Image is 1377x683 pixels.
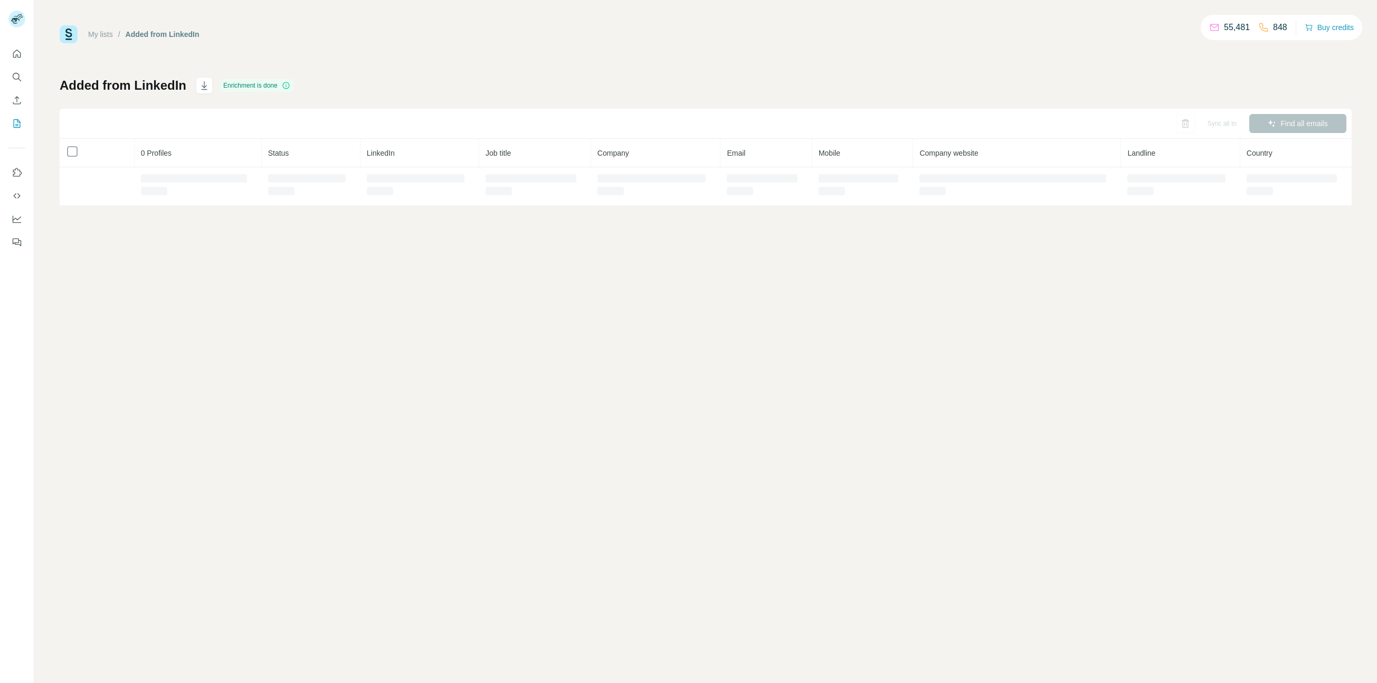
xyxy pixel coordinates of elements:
button: Use Surfe on LinkedIn [8,163,25,182]
button: Use Surfe API [8,186,25,205]
button: My lists [8,114,25,133]
span: Company [597,149,629,157]
div: Added from LinkedIn [126,29,200,40]
p: 55,481 [1224,21,1250,34]
li: / [118,29,120,40]
button: Quick start [8,44,25,63]
button: Enrich CSV [8,91,25,110]
img: Surfe Logo [60,25,78,43]
span: Country [1247,149,1272,157]
span: 0 Profiles [141,149,172,157]
div: Enrichment is done [220,79,293,92]
span: Company website [919,149,978,157]
span: Mobile [819,149,840,157]
p: 848 [1273,21,1287,34]
button: Dashboard [8,210,25,229]
span: LinkedIn [367,149,395,157]
span: Job title [486,149,511,157]
span: Landline [1127,149,1155,157]
button: Feedback [8,233,25,252]
button: Buy credits [1305,20,1354,35]
span: Email [727,149,745,157]
span: Status [268,149,289,157]
h1: Added from LinkedIn [60,77,186,94]
button: Search [8,68,25,87]
a: My lists [88,30,113,39]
